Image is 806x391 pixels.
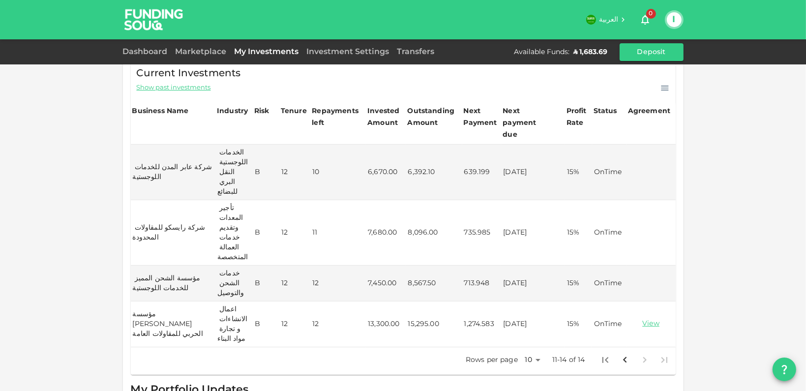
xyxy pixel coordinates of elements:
a: View [628,319,674,329]
td: خدمات الشحن والتوصيل [215,266,253,301]
td: OnTime [592,200,627,266]
td: [DATE] [501,145,565,200]
td: 639.199 [462,145,502,200]
td: 735.985 [462,200,502,266]
td: شركة رايسكو للمقاولات المحدودة [131,200,216,266]
div: Business Name [132,105,189,117]
div: Outstanding Amount [407,105,456,129]
div: Industry [217,105,248,117]
td: مؤسسة الشحن المميز للخدمات اللوجستية [131,266,216,301]
td: B [253,266,279,301]
span: 0 [646,9,656,19]
td: 7,450.00 [366,266,406,301]
div: Status [594,105,617,117]
div: Profit Rate [567,105,591,129]
span: Current Investments [137,66,241,82]
div: Next payment due [503,105,552,141]
div: Tenure [281,105,307,117]
button: Go to first page [596,350,615,370]
p: 11-14 of 14 [552,355,585,365]
td: OnTime [592,266,627,301]
td: 6,392.10 [406,145,462,200]
a: Marketplace [172,48,231,56]
td: 7,680.00 [366,200,406,266]
td: 12 [310,301,366,347]
td: 12 [279,301,311,347]
div: Repayments left [312,105,361,129]
button: I [667,12,682,27]
span: العربية [599,16,619,23]
td: B [253,145,279,200]
button: Go to previous page [615,350,635,370]
button: Deposit [620,43,684,61]
td: مؤسسة [PERSON_NAME] الحربي للمقاولات العامة [131,301,216,347]
td: 15% [565,266,592,301]
p: Rows per page [466,355,518,365]
td: 15% [565,145,592,200]
div: Available Funds : [514,47,570,57]
td: 8,567.50 [406,266,462,301]
span: Show past investments [137,83,211,92]
img: flag-sa.b9a346574cdc8950dd34b50780441f57.svg [586,15,596,25]
td: B [253,301,279,347]
td: الخدمات اللوجستية النقل البري للبضائع [215,145,253,200]
td: [DATE] [501,200,565,266]
div: Risk [254,105,269,117]
td: B [253,200,279,266]
td: [DATE] [501,301,565,347]
a: Investment Settings [303,48,393,56]
td: 15% [565,200,592,266]
div: Next Payment [464,105,500,129]
td: OnTime [592,145,627,200]
button: 0 [635,10,655,30]
td: 1,274.583 [462,301,502,347]
div: Invested Amount [367,105,404,129]
td: 11 [310,200,366,266]
td: OnTime [592,301,627,347]
td: 8,096.00 [406,200,462,266]
div: Agreement [628,105,670,117]
a: My Investments [231,48,303,56]
a: Transfers [393,48,439,56]
button: question [773,358,796,381]
td: 6,670.00 [366,145,406,200]
a: Dashboard [123,48,172,56]
td: اعمال الانشاءات و تجارة مواد البناء [215,301,253,347]
td: 10 [310,145,366,200]
div: ʢ 1,683.69 [574,47,608,57]
td: 15,295.00 [406,301,462,347]
td: [DATE] [501,266,565,301]
td: 12 [310,266,366,301]
td: تأجير المعدات وتقديم خدمات العمالة المتخصصة [215,200,253,266]
td: 12 [279,200,311,266]
td: 713.948 [462,266,502,301]
div: 10 [520,353,544,367]
td: 15% [565,301,592,347]
td: 12 [279,145,311,200]
td: 12 [279,266,311,301]
td: 13,300.00 [366,301,406,347]
td: شركة عابر المدن للخدمات اللوجستية [131,145,216,200]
